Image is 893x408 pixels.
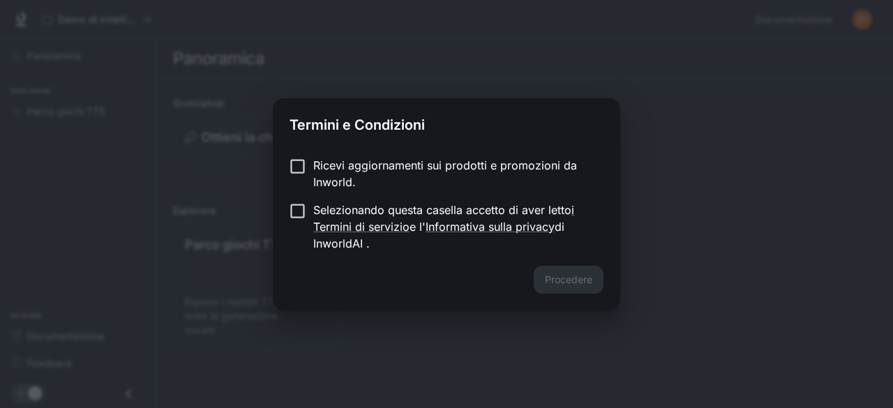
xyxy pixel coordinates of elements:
font: e l' [410,220,426,234]
a: Informativa sulla privacy [426,220,555,234]
font: Termini e Condizioni [290,116,425,133]
font: di InworldAI . [313,220,564,250]
font: Ricevi aggiornamenti sui prodotti e promozioni da Inworld. [313,158,577,189]
a: i Termini di servizio [313,203,574,234]
font: Selezionando questa casella accetto di aver letto [313,203,571,217]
